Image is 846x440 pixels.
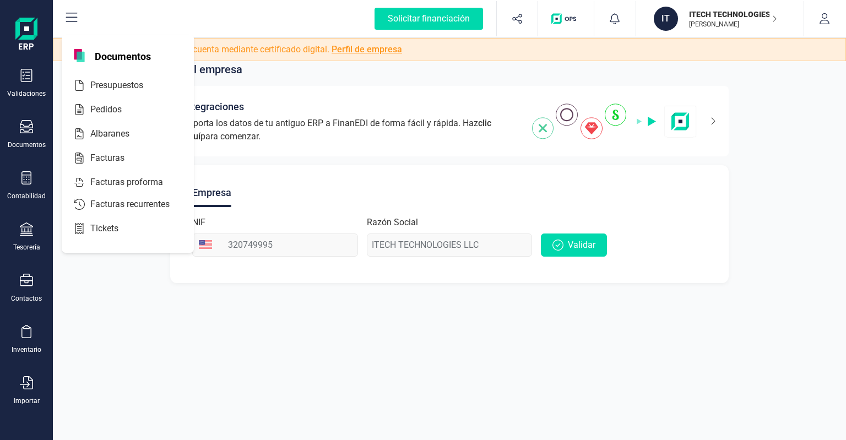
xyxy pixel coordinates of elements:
[86,176,183,189] span: Facturas proforma
[86,151,144,165] span: Facturas
[7,89,46,98] div: Validaciones
[568,238,595,252] span: Validar
[192,178,231,207] div: Empresa
[12,345,41,354] div: Inventario
[86,43,402,56] span: Tienes pendiente validar la cuenta mediante certificado digital.
[689,9,777,20] p: ITECH TECHNOLOGIES LLC
[689,20,777,29] p: [PERSON_NAME]
[183,99,244,115] span: Integraciones
[532,104,697,139] img: integrations-img
[86,127,149,140] span: Albaranes
[86,222,138,235] span: Tickets
[13,243,40,252] div: Tesorería
[170,62,242,77] span: Perfil empresa
[367,216,418,229] label: Razón Social
[14,396,40,405] div: Importar
[15,18,37,53] img: Logo Finanedi
[649,1,790,36] button: ITITECH TECHNOLOGIES LLC[PERSON_NAME]
[8,140,46,149] div: Documentos
[86,103,142,116] span: Pedidos
[551,13,581,24] img: Logo de OPS
[654,7,678,31] div: IT
[332,44,402,55] a: Perfil de empresa
[192,216,205,229] label: NIF
[375,8,483,30] div: Solicitar financiación
[86,198,189,211] span: Facturas recurrentes
[7,192,46,200] div: Contabilidad
[11,294,42,303] div: Contactos
[361,1,496,36] button: Solicitar financiación
[183,117,519,143] span: Importa los datos de tu antiguo ERP a FinanEDI de forma fácil y rápida. Haz para comenzar.
[88,49,158,62] span: Documentos
[541,233,607,257] button: Validar
[86,79,163,92] span: Presupuestos
[545,1,587,36] button: Logo de OPS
